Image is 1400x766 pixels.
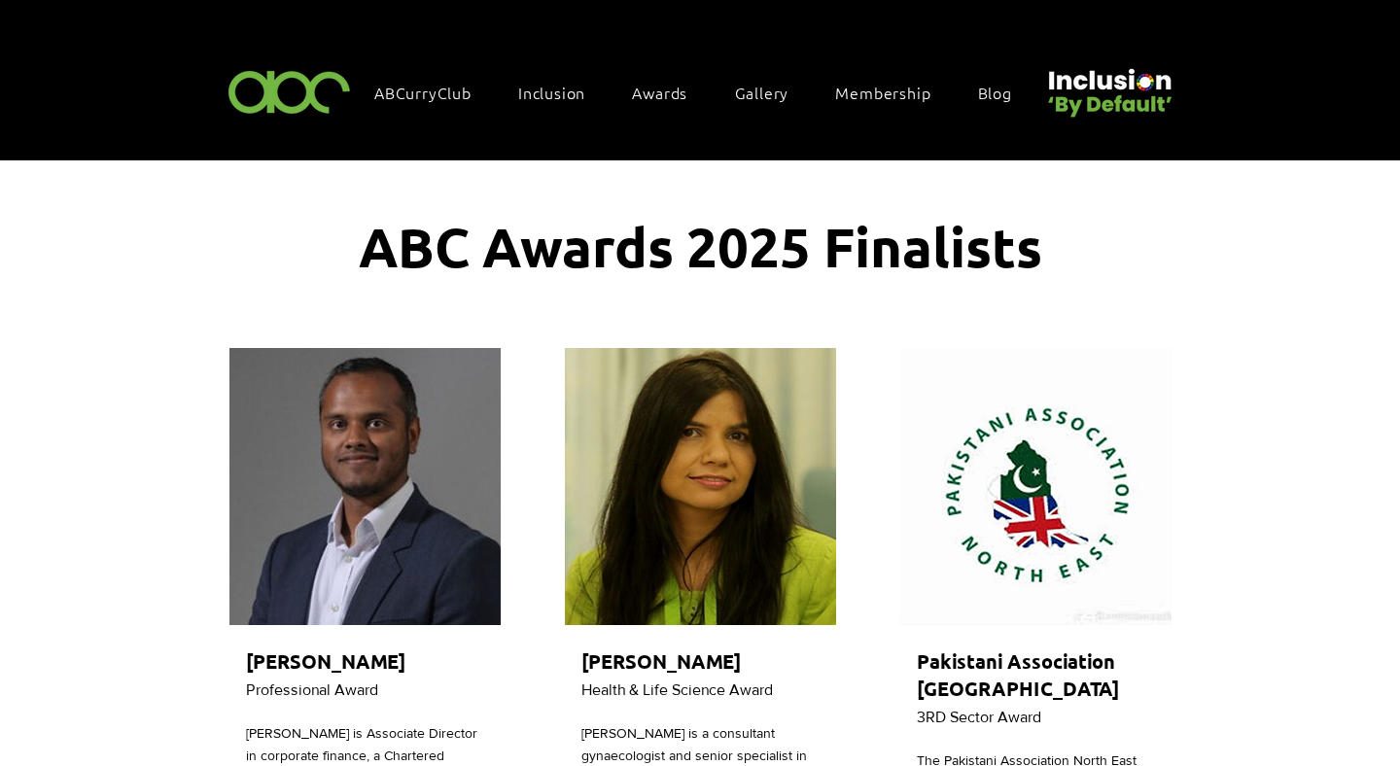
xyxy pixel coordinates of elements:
img: ABC-Logo-Blank-Background-01-01-2.png [223,62,357,120]
span: [PERSON_NAME] [246,648,405,674]
a: Membership [825,72,960,113]
div: Inclusion [508,72,614,113]
img: Untitled design (22).png [1041,52,1175,120]
span: Gallery [735,82,789,103]
span: Professional Award [246,681,378,698]
span: 3RD Sector Award [917,709,1041,725]
span: Pakistani Association [GEOGRAPHIC_DATA] [917,648,1119,701]
span: Inclusion [518,82,585,103]
span: [PERSON_NAME] [581,648,741,674]
nav: Site [365,72,1041,113]
span: Health & Life Science Award [581,681,773,698]
span: Blog [978,82,1012,103]
span: ABC Awards 2025 Finalists [359,212,1042,280]
span: Membership [835,82,930,103]
div: Awards [622,72,717,113]
a: Gallery [725,72,819,113]
span: Awards [632,82,687,103]
a: ABCurryClub [365,72,501,113]
span: ABCurryClub [374,82,472,103]
a: Blog [968,72,1041,113]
